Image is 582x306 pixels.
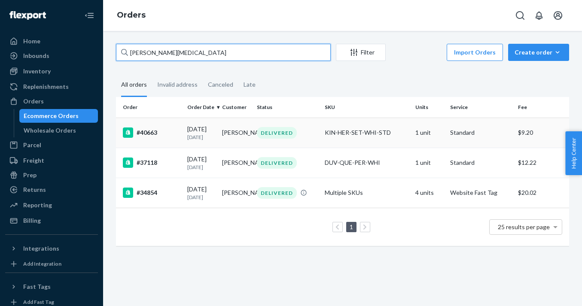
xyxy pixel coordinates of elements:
[5,168,98,182] a: Prep
[208,73,233,96] div: Canceled
[515,148,569,178] td: $12.22
[187,185,215,201] div: [DATE]
[23,282,51,291] div: Fast Tags
[412,97,447,118] th: Units
[5,154,98,167] a: Freight
[116,97,184,118] th: Order
[515,118,569,148] td: $9.20
[187,155,215,171] div: [DATE]
[23,260,61,267] div: Add Integration
[23,216,41,225] div: Billing
[336,44,386,61] button: Filter
[515,178,569,208] td: $20.02
[498,223,550,230] span: 25 results per page
[515,48,563,57] div: Create order
[515,97,569,118] th: Fee
[23,37,40,45] div: Home
[450,188,511,197] p: Website Fast Tag
[447,97,515,118] th: Service
[412,118,447,148] td: 1 unit
[5,259,98,269] a: Add Integration
[257,187,297,199] div: DELIVERED
[23,171,37,179] div: Prep
[23,67,51,76] div: Inventory
[412,148,447,178] td: 1 unit
[336,48,385,57] div: Filter
[187,194,215,201] p: [DATE]
[5,138,98,152] a: Parcel
[23,82,69,91] div: Replenishments
[24,112,79,120] div: Ecommerce Orders
[5,49,98,63] a: Inbounds
[321,97,412,118] th: SKU
[187,164,215,171] p: [DATE]
[23,201,52,209] div: Reporting
[257,157,297,169] div: DELIVERED
[184,97,219,118] th: Order Date
[116,44,331,61] input: Search orders
[123,188,180,198] div: #34854
[5,80,98,94] a: Replenishments
[5,183,98,197] a: Returns
[325,158,408,167] div: DUV-QUE-PER-WHI
[219,148,253,178] td: [PERSON_NAME]
[508,44,569,61] button: Create order
[23,156,44,165] div: Freight
[253,97,321,118] th: Status
[81,7,98,24] button: Close Navigation
[23,298,54,306] div: Add Fast Tag
[244,73,256,96] div: Late
[24,126,76,135] div: Wholesale Orders
[530,7,548,24] button: Open notifications
[5,198,98,212] a: Reporting
[5,94,98,108] a: Orders
[450,158,511,167] p: Standard
[23,185,46,194] div: Returns
[9,11,46,20] img: Flexport logo
[348,223,355,230] a: Page 1 is your current page
[257,127,297,139] div: DELIVERED
[222,103,250,111] div: Customer
[5,64,98,78] a: Inventory
[219,178,253,208] td: [PERSON_NAME]
[23,52,49,60] div: Inbounds
[23,97,44,106] div: Orders
[5,34,98,48] a: Home
[447,44,503,61] button: Import Orders
[325,128,408,137] div: KIN-HER-SET-WHI-STD
[219,118,253,148] td: [PERSON_NAME]
[549,7,567,24] button: Open account menu
[110,3,152,28] ol: breadcrumbs
[450,128,511,137] p: Standard
[123,127,180,138] div: #40663
[19,124,98,137] a: Wholesale Orders
[19,109,98,123] a: Ecommerce Orders
[187,125,215,141] div: [DATE]
[123,158,180,168] div: #37118
[117,10,146,20] a: Orders
[412,178,447,208] td: 4 units
[5,280,98,294] button: Fast Tags
[5,242,98,255] button: Integrations
[23,141,41,149] div: Parcel
[121,73,147,97] div: All orders
[5,214,98,227] a: Billing
[321,178,412,208] td: Multiple SKUs
[565,131,582,175] button: Help Center
[157,73,198,96] div: Invalid address
[23,244,59,253] div: Integrations
[187,133,215,141] p: [DATE]
[512,7,529,24] button: Open Search Box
